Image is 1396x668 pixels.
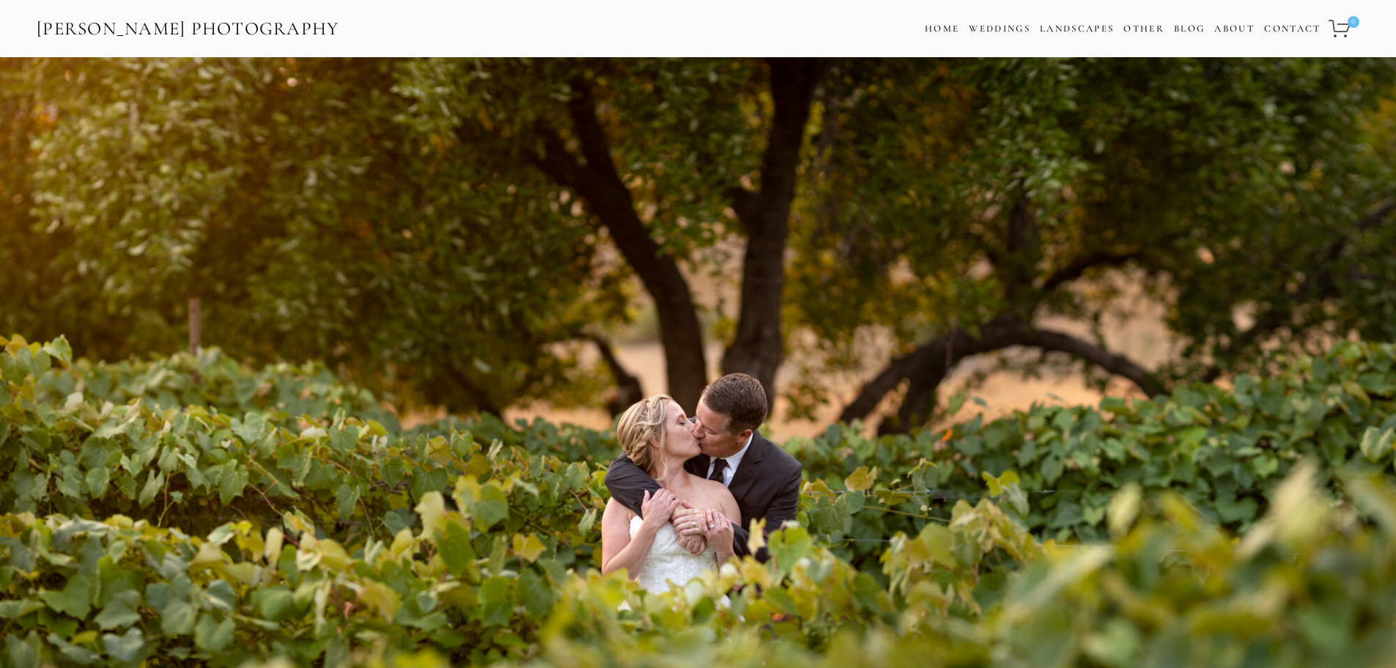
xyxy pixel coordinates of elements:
a: Weddings [969,23,1030,34]
span: 0 [1348,16,1359,28]
a: [PERSON_NAME] Photography [35,12,341,45]
a: About [1214,18,1255,40]
a: Other [1123,23,1164,34]
a: 0 items in cart [1326,11,1361,46]
a: Landscapes [1040,23,1114,34]
a: Blog [1174,18,1205,40]
a: Home [925,18,959,40]
a: Contact [1264,18,1321,40]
